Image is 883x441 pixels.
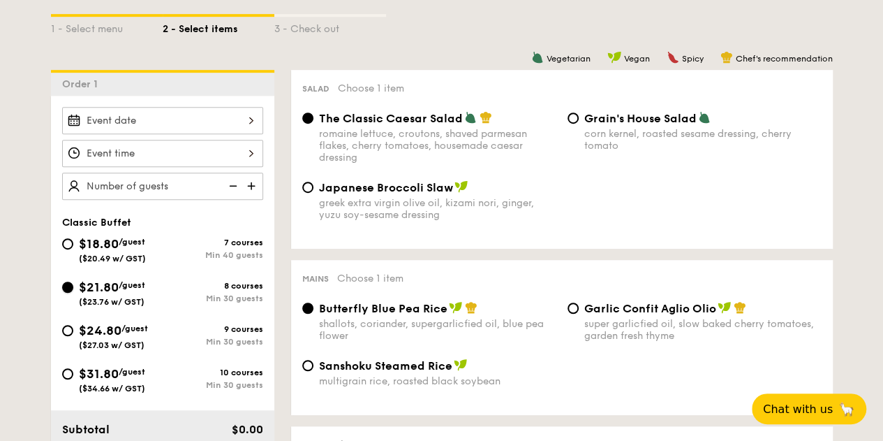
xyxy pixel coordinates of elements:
[682,54,704,64] span: Spicy
[163,294,263,303] div: Min 30 guests
[567,113,579,124] input: Grain's House Saladcorn kernel, roasted sesame dressing, cherry tomato
[119,367,145,377] span: /guest
[584,128,822,152] div: corn kernel, roasted sesame dressing, cherry tomato
[319,181,453,194] span: Japanese Broccoli Slaw
[337,273,403,284] span: Choose 1 item
[79,297,144,307] span: ($23.76 w/ GST)
[62,282,73,293] input: $21.80/guest($23.76 w/ GST)8 coursesMin 30 guests
[79,384,145,393] span: ($34.66 w/ GST)
[567,303,579,314] input: Garlic Confit Aglio Oliosuper garlicfied oil, slow baked cherry tomatoes, garden fresh thyme
[584,112,697,125] span: Grain's House Salad
[607,51,621,64] img: icon-vegan.f8ff3823.svg
[454,180,468,193] img: icon-vegan.f8ff3823.svg
[584,318,822,342] div: super garlicfied oil, slow baked cherry tomatoes, garden fresh thyme
[121,324,148,333] span: /guest
[163,380,263,390] div: Min 30 guests
[62,423,110,436] span: Subtotal
[242,173,263,199] img: icon-add.58712e84.svg
[163,368,263,377] div: 10 courses
[449,301,463,314] img: icon-vegan.f8ff3823.svg
[274,17,386,36] div: 3 - Check out
[79,280,119,295] span: $21.80
[163,17,274,36] div: 2 - Select items
[163,281,263,291] div: 8 courses
[319,302,447,315] span: Butterfly Blue Pea Rice
[698,111,711,124] img: icon-vegetarian.fe4039eb.svg
[62,238,73,250] input: $18.80/guest($20.49 w/ GST)7 coursesMin 40 guests
[79,254,146,263] span: ($20.49 w/ GST)
[531,51,544,64] img: icon-vegetarian.fe4039eb.svg
[319,318,556,342] div: shallots, coriander, supergarlicfied oil, blue pea flower
[736,54,833,64] span: Chef's recommendation
[163,250,263,260] div: Min 40 guests
[718,301,732,314] img: icon-vegan.f8ff3823.svg
[79,323,121,338] span: $24.80
[62,140,263,167] input: Event time
[79,340,144,350] span: ($27.03 w/ GST)
[62,217,131,229] span: Classic Buffet
[163,238,263,247] div: 7 courses
[319,112,463,125] span: The Classic Caesar Salad
[62,78,103,90] span: Order 1
[231,423,262,436] span: $0.00
[119,237,145,247] span: /guest
[454,359,468,371] img: icon-vegan.f8ff3823.svg
[734,301,746,314] img: icon-chef-hat.a58ddaea.svg
[302,303,313,314] input: Butterfly Blue Pea Riceshallots, coriander, supergarlicfied oil, blue pea flower
[119,280,145,290] span: /guest
[302,274,329,284] span: Mains
[79,236,119,252] span: $18.80
[221,173,242,199] img: icon-reduce.1d2dbef1.svg
[302,182,313,193] input: Japanese Broccoli Slawgreek extra virgin olive oil, kizami nori, ginger, yuzu soy-sesame dressing
[62,325,73,336] input: $24.80/guest($27.03 w/ GST)9 coursesMin 30 guests
[62,107,263,134] input: Event date
[319,375,556,387] div: multigrain rice, roasted black soybean
[319,128,556,164] div: romaine lettuce, croutons, shaved parmesan flakes, cherry tomatoes, housemade caesar dressing
[547,54,591,64] span: Vegetarian
[163,337,263,347] div: Min 30 guests
[319,359,452,373] span: Sanshoku Steamed Rice
[163,324,263,334] div: 9 courses
[465,301,477,314] img: icon-chef-hat.a58ddaea.svg
[338,82,404,94] span: Choose 1 item
[51,17,163,36] div: 1 - Select menu
[302,113,313,124] input: The Classic Caesar Saladromaine lettuce, croutons, shaved parmesan flakes, cherry tomatoes, house...
[667,51,679,64] img: icon-spicy.37a8142b.svg
[624,54,650,64] span: Vegan
[302,360,313,371] input: Sanshoku Steamed Ricemultigrain rice, roasted black soybean
[584,302,716,315] span: Garlic Confit Aglio Olio
[464,111,477,124] img: icon-vegetarian.fe4039eb.svg
[319,197,556,221] div: greek extra virgin olive oil, kizami nori, ginger, yuzu soy-sesame dressing
[752,393,866,424] button: Chat with us🦙
[763,403,833,416] span: Chat with us
[838,401,855,417] span: 🦙
[480,111,492,124] img: icon-chef-hat.a58ddaea.svg
[62,173,263,200] input: Number of guests
[79,366,119,382] span: $31.80
[302,84,329,94] span: Salad
[62,368,73,379] input: $31.80/guest($34.66 w/ GST)10 coursesMin 30 guests
[720,51,733,64] img: icon-chef-hat.a58ddaea.svg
